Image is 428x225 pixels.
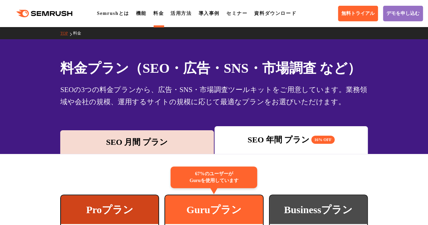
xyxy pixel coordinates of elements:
[165,195,263,224] div: Guruプラン
[97,11,129,16] a: Semrushとは
[153,11,164,16] a: 料金
[61,195,158,224] div: Proプラン
[198,11,219,16] a: 導入事例
[270,195,367,224] div: Businessプラン
[60,31,73,36] a: TOP
[218,134,364,146] div: SEO 年間 プラン
[136,11,147,16] a: 機能
[386,10,420,17] span: デモを申し込む
[226,11,247,16] a: セミナー
[60,58,368,78] h1: 料金プラン（SEO・広告・SNS・市場調査 など）
[383,6,423,21] a: デモを申し込む
[338,6,378,21] a: 無料トライアル
[64,136,210,148] div: SEO 月間 プラン
[311,136,335,144] span: 16% OFF
[171,166,257,188] div: 67%のユーザーが Guruを使用しています
[341,10,375,17] span: 無料トライアル
[60,84,368,108] div: SEOの3つの料金プランから、広告・SNS・市場調査ツールキットをご用意しています。業務領域や会社の規模、運用するサイトの規模に応じて最適なプランをお選びいただけます。
[73,31,86,36] a: 料金
[171,11,192,16] a: 活用方法
[254,11,296,16] a: 資料ダウンロード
